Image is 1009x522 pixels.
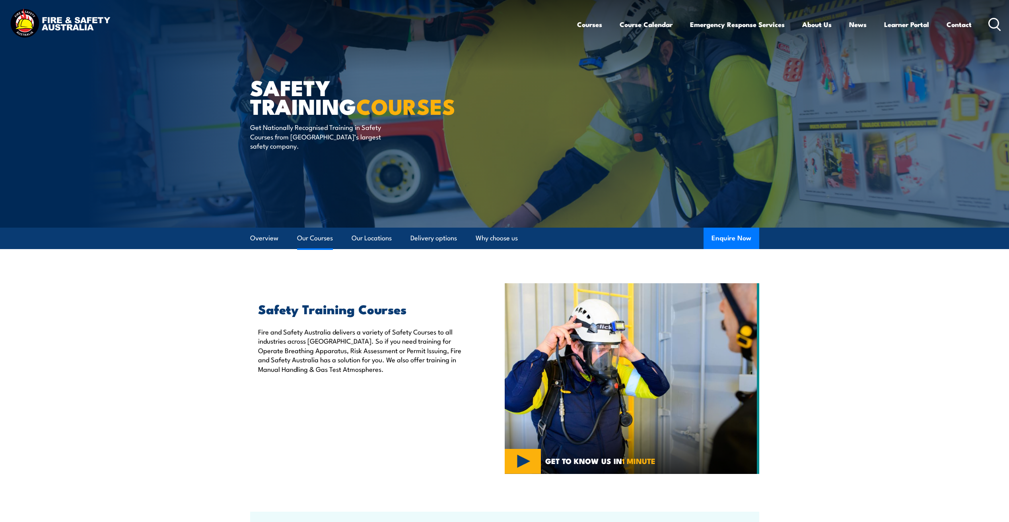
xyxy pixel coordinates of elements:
[250,122,395,150] p: Get Nationally Recognised Training in Safety Courses from [GEOGRAPHIC_DATA]’s largest safety comp...
[352,228,392,249] a: Our Locations
[250,228,278,249] a: Overview
[690,14,785,35] a: Emergency Response Services
[620,14,673,35] a: Course Calendar
[356,89,455,122] strong: COURSES
[250,78,447,115] h1: Safety Training
[545,457,655,464] span: GET TO KNOW US IN
[849,14,867,35] a: News
[410,228,457,249] a: Delivery options
[704,228,759,249] button: Enquire Now
[476,228,518,249] a: Why choose us
[297,228,333,249] a: Our Courses
[802,14,832,35] a: About Us
[884,14,929,35] a: Learner Portal
[577,14,602,35] a: Courses
[258,303,468,314] h2: Safety Training Courses
[622,455,655,466] strong: 1 MINUTE
[947,14,972,35] a: Contact
[258,327,468,373] p: Fire and Safety Australia delivers a variety of Safety Courses to all industries across [GEOGRAPH...
[505,283,759,474] img: Safety Training COURSES (1)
